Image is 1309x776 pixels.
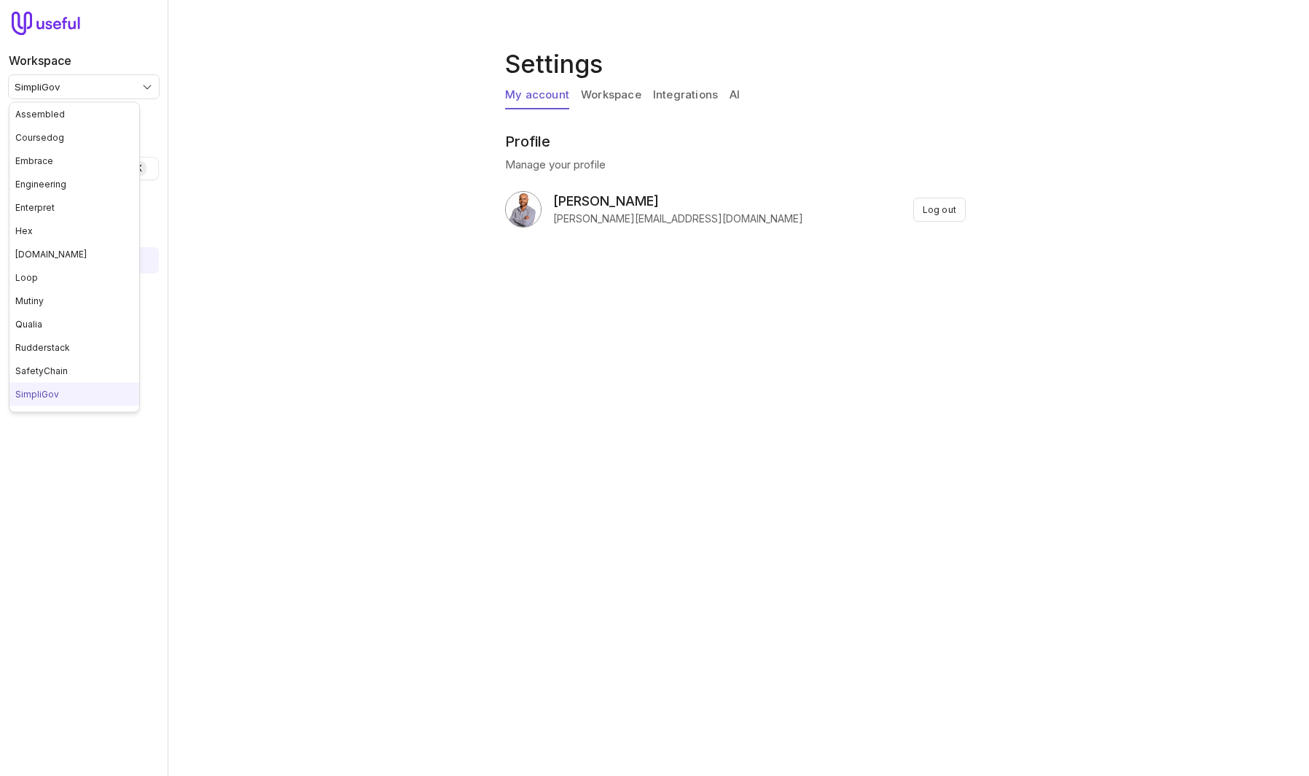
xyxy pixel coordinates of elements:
[15,295,44,306] span: Mutiny
[15,155,53,166] span: Embrace
[15,179,66,190] span: Engineering
[15,202,55,213] span: Enterpret
[15,389,59,400] span: SimpliGov
[15,109,65,120] span: Assembled
[15,272,38,283] span: Loop
[15,225,33,236] span: Hex
[15,342,70,353] span: Rudderstack
[15,132,64,143] span: Coursedog
[15,249,87,260] span: [DOMAIN_NAME]
[15,319,42,330] span: Qualia
[15,365,68,376] span: SafetyChain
